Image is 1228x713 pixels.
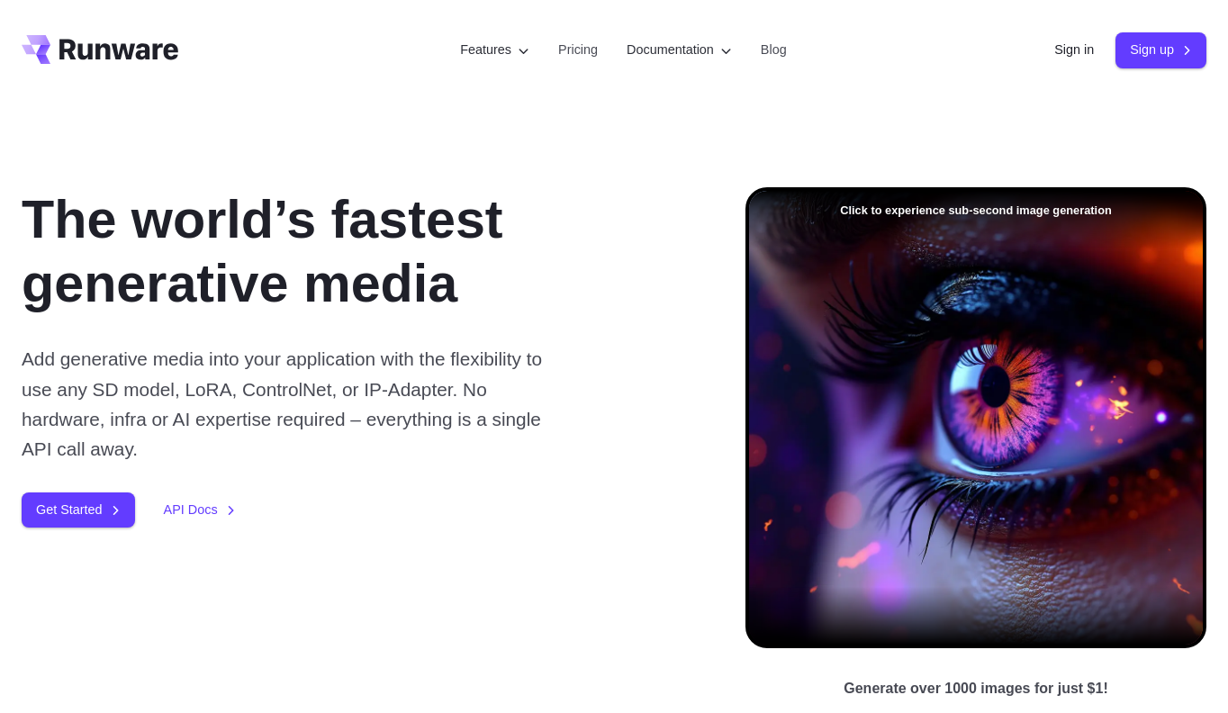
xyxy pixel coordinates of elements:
[627,40,732,60] label: Documentation
[1115,32,1206,68] a: Sign up
[164,500,236,520] a: API Docs
[1054,40,1094,60] a: Sign in
[22,344,555,464] p: Add generative media into your application with the flexibility to use any SD model, LoRA, Contro...
[761,40,787,60] a: Blog
[22,492,135,528] a: Get Started
[844,677,1107,700] p: Generate over 1000 images for just $1!
[558,40,598,60] a: Pricing
[22,187,688,315] h1: The world’s fastest generative media
[22,35,178,64] a: Go to /
[460,40,529,60] label: Features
